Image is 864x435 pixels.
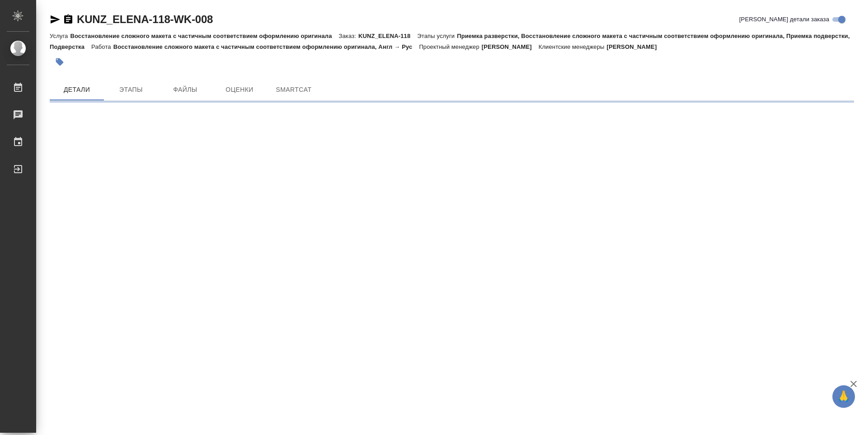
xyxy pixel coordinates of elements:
[539,43,607,50] p: Клиентские менеджеры
[739,15,829,24] span: [PERSON_NAME] детали заказа
[70,33,338,39] p: Восстановление сложного макета с частичным соответствием оформлению оригинала
[218,84,261,95] span: Оценки
[417,33,457,39] p: Этапы услуги
[164,84,207,95] span: Файлы
[832,385,855,408] button: 🙏
[63,14,74,25] button: Скопировать ссылку
[50,33,70,39] p: Услуга
[109,84,153,95] span: Этапы
[339,33,358,39] p: Заказ:
[272,84,315,95] span: SmartCat
[606,43,663,50] p: [PERSON_NAME]
[55,84,99,95] span: Детали
[358,33,417,39] p: KUNZ_ELENA-118
[77,13,213,25] a: KUNZ_ELENA-118-WK-008
[482,43,539,50] p: [PERSON_NAME]
[91,43,113,50] p: Работа
[50,14,61,25] button: Скопировать ссылку для ЯМессенджера
[419,43,481,50] p: Проектный менеджер
[113,43,419,50] p: Восстановление сложного макета с частичным соответствием оформлению оригинала, Англ → Рус
[50,52,70,72] button: Добавить тэг
[836,387,851,406] span: 🙏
